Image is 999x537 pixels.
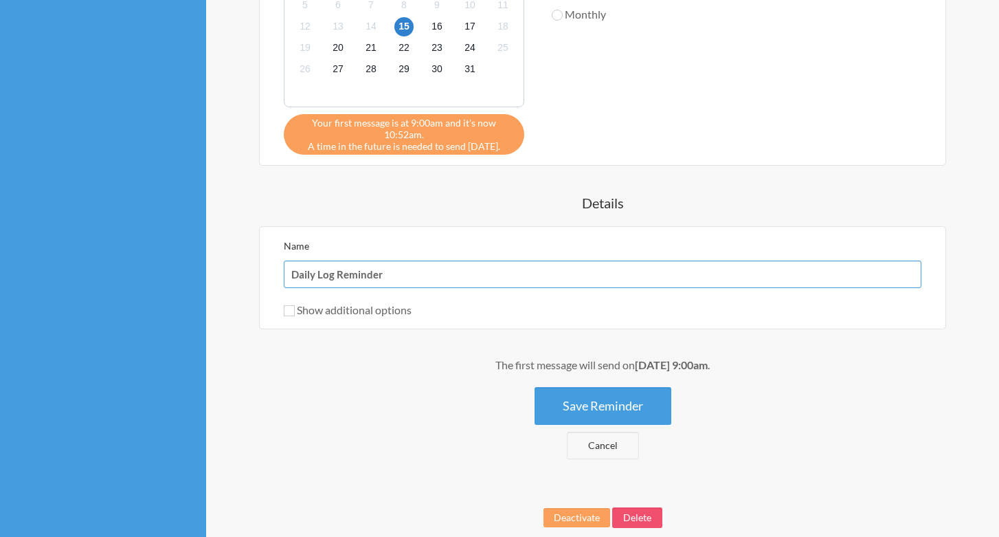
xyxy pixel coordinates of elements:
[460,60,480,79] span: Monday, December 1, 2025
[427,60,447,79] span: Sunday, November 30, 2025
[295,39,315,58] span: Wednesday, November 19, 2025
[493,39,513,58] span: Tuesday, November 25, 2025
[284,303,412,316] label: Show additional options
[328,17,348,36] span: Thursday, November 13, 2025
[361,39,381,58] span: Friday, November 21, 2025
[635,358,708,371] strong: [DATE] 9:00am
[328,60,348,79] span: Thursday, November 27, 2025
[294,117,514,140] span: Your first message is at 9:00am and it's now 10:52am.
[284,261,921,288] input: We suggest a 2 to 4 word name
[284,114,524,155] div: A time in the future is needed to send [DATE].
[535,387,671,425] button: Save Reminder
[328,39,348,58] span: Thursday, November 20, 2025
[295,17,315,36] span: Wednesday, November 12, 2025
[493,17,513,36] span: Tuesday, November 18, 2025
[460,17,480,36] span: Monday, November 17, 2025
[427,17,447,36] span: Sunday, November 16, 2025
[612,507,662,528] button: Delete
[361,60,381,79] span: Friday, November 28, 2025
[361,17,381,36] span: Friday, November 14, 2025
[460,39,480,58] span: Monday, November 24, 2025
[284,305,295,316] input: Show additional options
[394,39,414,58] span: Saturday, November 22, 2025
[427,39,447,58] span: Sunday, November 23, 2025
[552,6,618,23] label: Monthly
[567,432,639,459] a: Cancel
[295,60,315,79] span: Wednesday, November 26, 2025
[234,357,972,373] div: The first message will send on .
[552,10,563,21] input: Monthly
[234,193,972,212] h4: Details
[543,508,610,527] button: Deactivate
[394,60,414,79] span: Saturday, November 29, 2025
[394,17,414,36] span: Saturday, November 15, 2025
[284,240,309,252] label: Name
